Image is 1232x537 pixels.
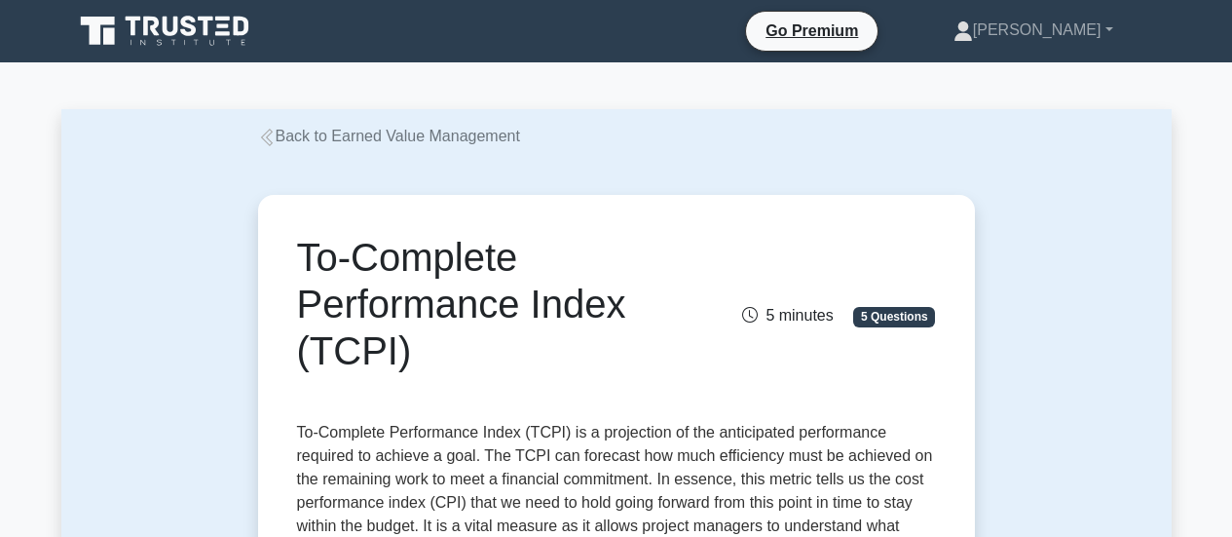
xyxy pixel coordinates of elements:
a: Back to Earned Value Management [258,128,520,144]
a: [PERSON_NAME] [907,11,1160,50]
span: 5 Questions [853,307,935,326]
h1: To-Complete Performance Index (TCPI) [297,234,715,374]
a: Go Premium [754,19,870,43]
span: 5 minutes [742,307,833,324]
